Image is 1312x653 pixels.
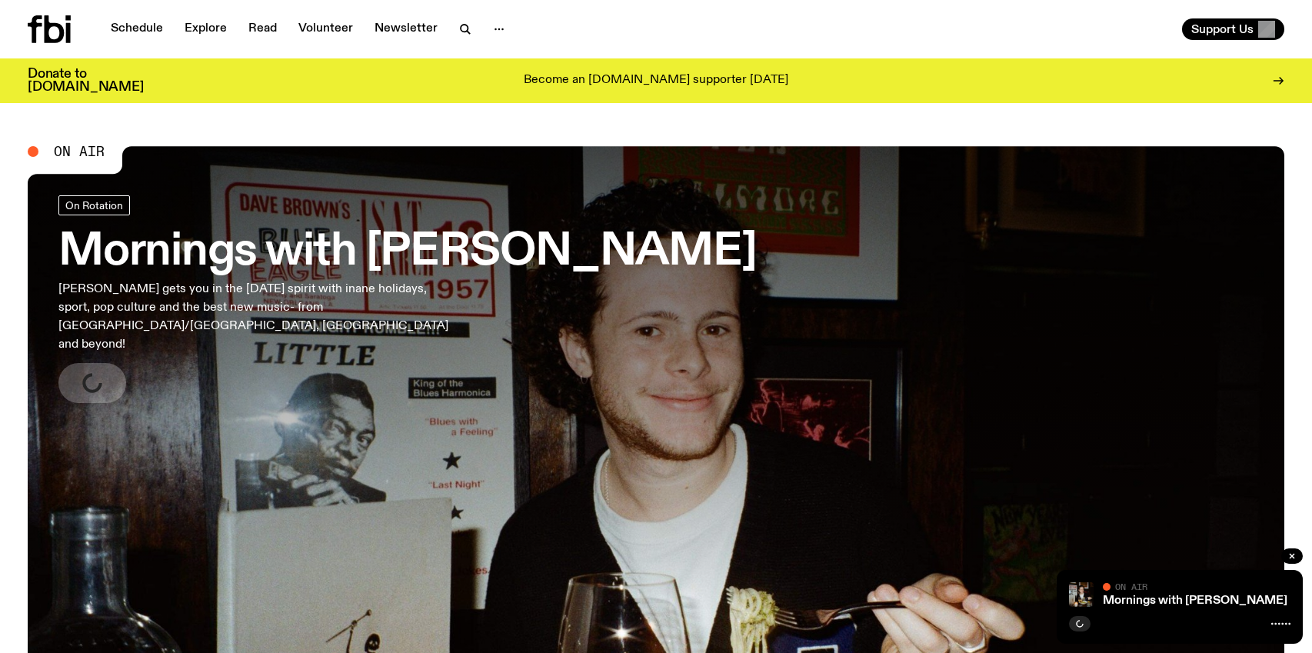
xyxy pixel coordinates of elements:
span: On Air [54,145,105,158]
a: Volunteer [289,18,362,40]
a: Mornings with [PERSON_NAME] [1103,595,1287,607]
p: Become an [DOMAIN_NAME] supporter [DATE] [524,74,788,88]
img: Sam blankly stares at the camera, brightly lit by a camera flash wearing a hat collared shirt and... [1069,582,1094,607]
a: Mornings with [PERSON_NAME][PERSON_NAME] gets you in the [DATE] spirit with inane holidays, sport... [58,195,757,403]
h3: Donate to [DOMAIN_NAME] [28,68,144,94]
a: Read [239,18,286,40]
p: [PERSON_NAME] gets you in the [DATE] spirit with inane holidays, sport, pop culture and the best ... [58,280,452,354]
span: On Air [1115,581,1147,591]
h3: Mornings with [PERSON_NAME] [58,231,757,274]
a: Newsletter [365,18,447,40]
a: Explore [175,18,236,40]
span: On Rotation [65,199,123,211]
span: Support Us [1191,22,1254,36]
button: Support Us [1182,18,1284,40]
a: Schedule [102,18,172,40]
a: On Rotation [58,195,130,215]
